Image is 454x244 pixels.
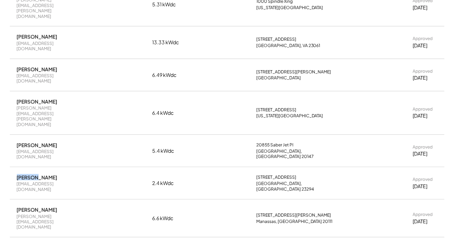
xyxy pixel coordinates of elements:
div: [GEOGRAPHIC_DATA], [GEOGRAPHIC_DATA] 20147 [256,149,344,159]
div: [STREET_ADDRESS] [256,37,296,42]
div: [STREET_ADDRESS] [256,107,296,113]
div: [GEOGRAPHIC_DATA] [256,75,301,81]
div: [GEOGRAPHIC_DATA], VA 23061 [256,43,320,48]
div: 5.31 kWdc [152,1,187,8]
div: 2.4 kWdc [152,180,187,187]
div: [PERSON_NAME][EMAIL_ADDRESS][PERSON_NAME][DOMAIN_NAME] [17,105,83,127]
div: [STREET_ADDRESS][PERSON_NAME] [256,69,331,75]
div: [GEOGRAPHIC_DATA], [GEOGRAPHIC_DATA] 23294 [256,181,344,192]
div: Approved [413,177,433,182]
div: 6.6 kWdc [152,215,187,222]
div: [PERSON_NAME][EMAIL_ADDRESS][DOMAIN_NAME] [17,214,83,230]
div: [EMAIL_ADDRESS][DOMAIN_NAME] [17,181,83,192]
div: [PERSON_NAME] [17,206,57,213]
div: 6.4 kWdc [152,110,187,117]
div: 13.33 kWdc [152,39,187,46]
div: 20855 Saber Jet Pl [256,142,293,148]
div: 5.4 kWdc [152,147,187,154]
div: Approved [413,36,433,41]
div: [US_STATE][GEOGRAPHIC_DATA] [256,113,323,119]
div: [DATE] [413,218,427,225]
div: [DATE] [413,112,427,119]
div: [DATE] [413,4,427,11]
div: [EMAIL_ADDRESS][DOMAIN_NAME] [17,73,83,84]
div: [PERSON_NAME] [17,142,57,148]
div: [PERSON_NAME] [17,98,57,105]
div: [PERSON_NAME] [17,66,57,72]
div: [STREET_ADDRESS] [256,174,296,180]
div: [PERSON_NAME] [17,174,57,180]
div: [EMAIL_ADDRESS][DOMAIN_NAME] [17,149,83,160]
div: [DATE] [413,42,427,49]
div: Manassas, [GEOGRAPHIC_DATA] 20111 [256,219,333,224]
div: [EMAIL_ADDRESS][DOMAIN_NAME] [17,41,83,52]
div: Approved [413,68,433,74]
div: [DATE] [413,150,427,157]
div: Approved [413,212,433,217]
div: [DATE] [413,183,427,190]
div: [PERSON_NAME] [17,33,57,40]
div: [US_STATE][GEOGRAPHIC_DATA] [256,5,323,11]
div: Approved [413,106,433,112]
div: 6.49 kWdc [152,72,187,79]
div: [DATE] [413,74,427,81]
div: [STREET_ADDRESS][PERSON_NAME] [256,212,331,218]
div: Approved [413,144,433,150]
